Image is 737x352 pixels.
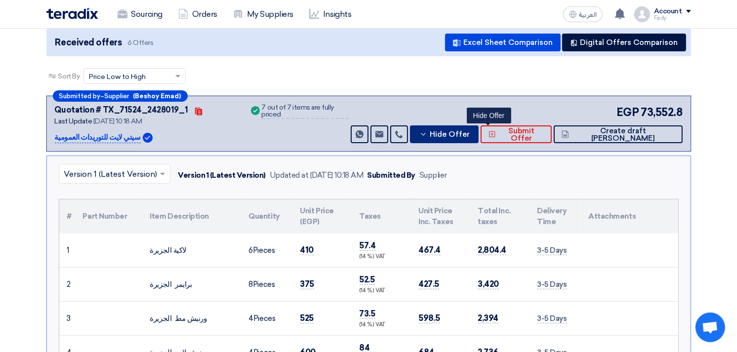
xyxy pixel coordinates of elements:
[360,287,403,295] div: (14 %) VAT
[467,108,511,123] div: Hide Offer
[292,199,352,234] th: Unit Price (EGP)
[481,125,552,143] button: Submit Offer
[133,93,181,99] b: (Beshoy Emad)
[142,199,241,234] th: Item Description
[150,313,233,324] div: ورنيش مط الجزيرة
[105,93,129,99] span: Supplier
[537,280,567,289] span: 3-5 Days
[530,199,581,234] th: Delivery Time
[300,279,315,289] span: 375
[127,38,153,47] span: 6 Offers
[411,199,470,234] th: Unit Price Inc. Taxes
[249,280,253,289] span: 8
[75,199,142,234] th: Part Number
[150,245,233,256] div: لاكية الجزيرة
[59,93,101,99] span: Submitted by
[537,246,567,255] span: 3-5 Days
[654,15,691,21] div: Fady
[360,240,376,251] span: 57.4
[59,199,75,234] th: #
[53,90,188,102] div: –
[445,34,561,51] button: Excel Sheet Comparison
[55,36,122,49] span: Received offers
[241,199,292,234] th: Quantity
[654,7,682,16] div: Account
[270,170,364,181] div: Updated at [DATE] 10:18 AM
[562,34,686,51] button: Digital Offers Comparison
[430,131,470,138] span: Hide Offer
[143,133,153,143] img: Verified Account
[300,245,314,255] span: 410
[241,267,292,301] td: Pieces
[470,199,530,234] th: Total Inc. taxes
[150,279,233,290] div: برايمر الجزيرة
[241,301,292,335] td: Pieces
[360,309,375,319] span: 73.5
[419,245,441,255] span: 467.4
[58,71,80,81] span: Sort By
[579,11,597,18] span: العربية
[419,170,447,181] div: Supplier
[93,117,142,125] span: [DATE] 10:18 AM
[419,279,440,289] span: 427.5
[554,125,682,143] button: Create draft [PERSON_NAME]
[360,274,375,285] span: 52.5
[110,3,170,25] a: Sourcing
[352,199,411,234] th: Taxes
[55,132,141,144] p: سيتي لايت للتوريدات العمومية
[59,234,75,268] td: 1
[89,72,146,82] span: Price Low to High
[59,267,75,301] td: 2
[616,104,639,120] span: EGP
[249,246,253,255] span: 6
[498,127,544,142] span: Submit Offer
[563,6,603,22] button: العربية
[360,253,403,261] div: (14 %) VAT
[368,170,415,181] div: Submitted By
[410,125,479,143] button: Hide Offer
[478,279,499,289] span: 3,420
[419,313,441,323] span: 598.5
[360,321,403,329] div: (14 %) VAT
[249,314,254,323] span: 4
[301,3,359,25] a: Insights
[537,314,567,323] span: 3-5 Days
[262,104,349,119] div: 7 out of 7 items are fully priced
[696,313,725,342] div: Open chat
[170,3,225,25] a: Orders
[581,199,678,234] th: Attachments
[225,3,301,25] a: My Suppliers
[59,301,75,335] td: 3
[572,127,674,142] span: Create draft [PERSON_NAME]
[178,170,266,181] div: Version 1 (Latest Version)
[241,234,292,268] td: Pieces
[641,104,682,120] span: 73,552.8
[55,117,92,125] span: Last Update
[46,8,98,19] img: Teradix logo
[478,313,499,323] span: 2,394
[634,6,650,22] img: profile_test.png
[300,313,314,323] span: 525
[55,104,188,116] div: Quotation # TX_71524_2428019_1
[478,245,507,255] span: 2,804.4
